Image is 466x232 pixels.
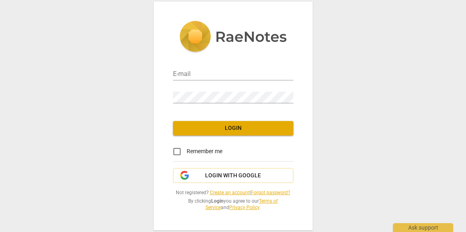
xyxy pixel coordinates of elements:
span: Remember me [187,147,222,156]
a: Create an account [210,190,250,195]
button: Login with Google [173,168,293,183]
span: Not registered? | [173,189,293,196]
a: Forgot password? [251,190,290,195]
img: 5ac2273c67554f335776073100b6d88f.svg [179,21,287,54]
span: Login with Google [205,172,261,180]
a: Privacy Policy [229,205,259,210]
b: Login [211,198,224,204]
button: Login [173,121,293,136]
span: Login [179,124,287,132]
div: Ask support [393,223,453,232]
span: By clicking you agree to our and . [173,198,293,211]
